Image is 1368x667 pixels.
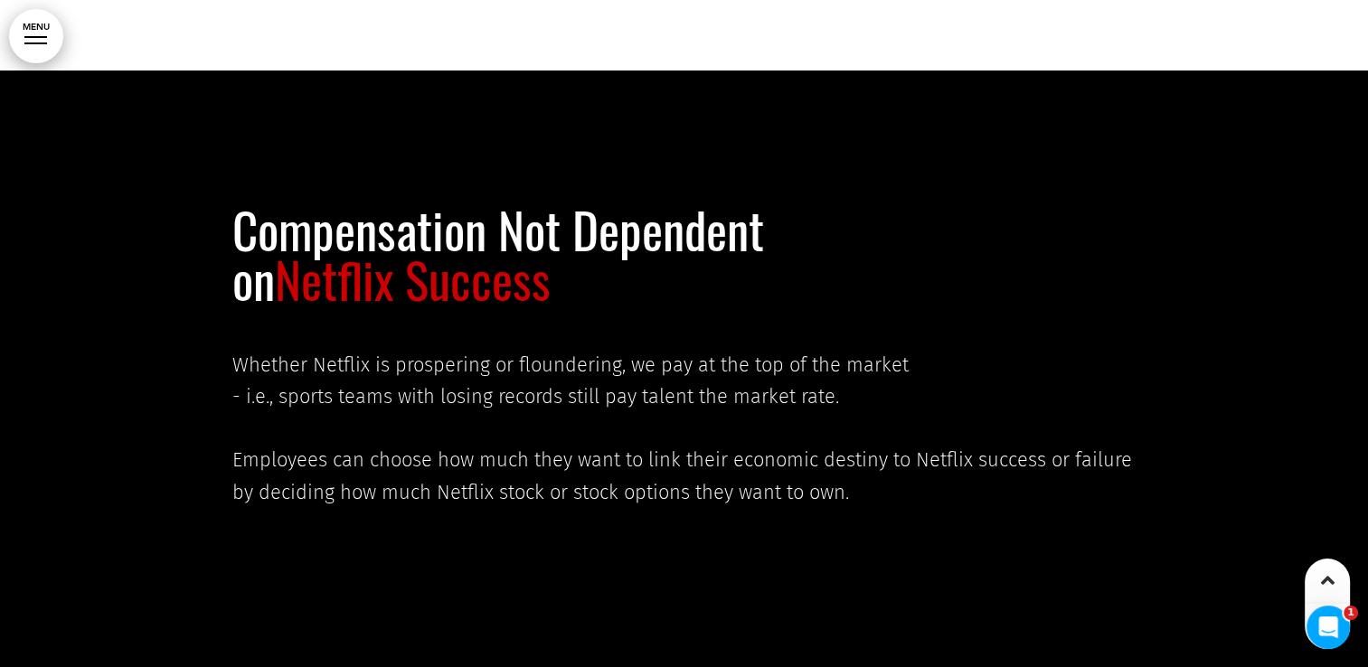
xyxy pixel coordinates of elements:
span: Compensation Not Dependent on [232,192,764,315]
span: 1 [1344,606,1358,620]
span: Netflix Success [275,241,551,315]
span: Employees can choose how much they want to link their economic destiny to Netflix success or fail... [232,447,1132,503]
iframe: Intercom live chat [1307,606,1350,649]
a: MENU [9,9,63,63]
span: Whether Netflix is prospering or floundering, we pay at the top of the market [232,352,909,377]
span: - i.e., sports teams with losing records still pay talent the market rate. [232,384,839,409]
